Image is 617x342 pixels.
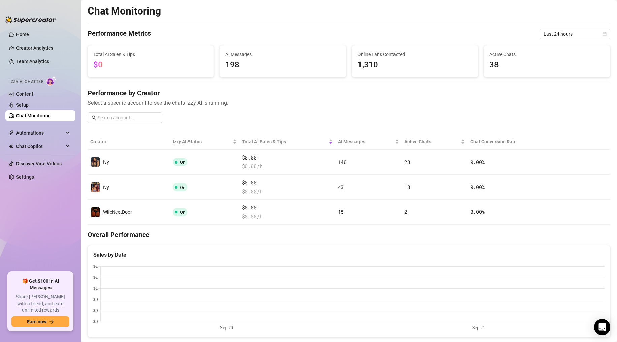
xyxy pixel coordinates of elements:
[180,160,185,165] span: On
[16,32,29,37] a: Home
[92,115,96,120] span: search
[27,319,46,324] span: Earn now
[88,134,170,150] th: Creator
[180,210,185,215] span: On
[103,184,109,190] span: Ivy
[489,59,605,72] span: 38
[103,209,132,215] span: WifeNextDoor
[239,134,335,150] th: Total AI Sales & Tips
[225,59,340,72] span: 198
[88,29,151,39] h4: Performance Metrics
[242,204,333,212] span: $0.00
[468,134,558,150] th: Chat Conversion Rate
[594,319,610,335] div: Open Intercom Messenger
[357,59,473,72] span: 1,310
[16,141,64,152] span: Chat Copilot
[103,159,109,165] span: Ivy
[9,144,13,149] img: Chat Copilot
[338,138,393,145] span: AI Messages
[88,88,610,98] h4: Performance by Creator
[170,134,239,150] th: Izzy AI Status
[16,59,49,64] a: Team Analytics
[338,159,347,165] span: 140
[9,130,14,136] span: thunderbolt
[242,188,333,196] span: $ 0.00 /h
[603,32,607,36] span: calendar
[242,162,333,170] span: $ 0.00 /h
[470,183,485,190] span: 0.00 %
[242,212,333,221] span: $ 0.00 /h
[16,174,34,180] a: Settings
[404,159,410,165] span: 23
[357,51,473,58] span: Online Fans Contacted
[88,230,610,239] h4: Overall Performance
[404,138,459,145] span: Active Chats
[88,5,161,18] h2: Chat Monitoring
[91,157,100,167] img: Ivy
[338,183,344,190] span: 43
[470,159,485,165] span: 0.00 %
[242,138,327,145] span: Total AI Sales & Tips
[225,51,340,58] span: AI Messages
[9,79,43,85] span: Izzy AI Chatter
[93,51,208,58] span: Total AI Sales & Tips
[98,114,158,121] input: Search account...
[91,182,100,192] img: Ivy
[16,91,33,97] a: Content
[335,134,402,150] th: AI Messages
[16,161,62,166] a: Discover Viral Videos
[11,294,69,314] span: Share [PERSON_NAME] with a friend, and earn unlimited rewards
[46,76,57,86] img: AI Chatter
[88,98,610,107] span: Select a specific account to see the chats Izzy AI is running.
[242,179,333,187] span: $0.00
[5,16,56,23] img: logo-BBDzfeDw.svg
[180,185,185,190] span: On
[16,42,70,53] a: Creator Analytics
[16,113,51,118] a: Chat Monitoring
[49,319,54,324] span: arrow-right
[16,102,29,108] a: Setup
[402,134,468,150] th: Active Chats
[11,316,69,327] button: Earn nowarrow-right
[470,208,485,215] span: 0.00 %
[93,251,605,259] div: Sales by Date
[338,208,344,215] span: 15
[544,29,606,39] span: Last 24 hours
[16,127,64,138] span: Automations
[242,154,333,162] span: $0.00
[173,138,231,145] span: Izzy AI Status
[11,278,69,291] span: 🎁 Get $100 in AI Messages
[489,51,605,58] span: Active Chats
[91,207,100,217] img: WifeNextDoor
[93,60,103,69] span: $0
[404,183,410,190] span: 13
[404,208,407,215] span: 2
